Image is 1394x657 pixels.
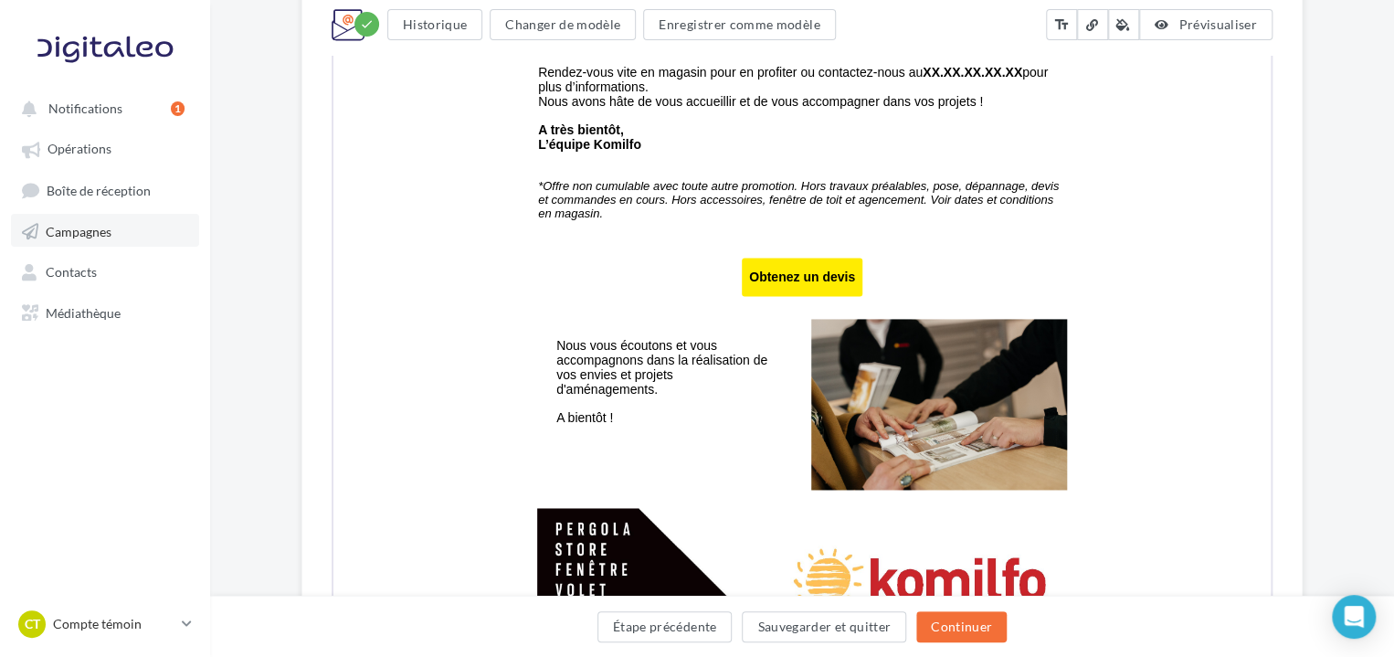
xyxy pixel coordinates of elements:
img: Design_sans_titre_40.png [354,47,583,138]
span: Contacts [46,264,97,280]
a: Contacts [11,254,199,287]
span: Campagnes [46,223,111,238]
button: Enregistrer comme modèle [643,9,835,40]
span: Ct [25,615,40,633]
i: text_fields [1053,16,1070,34]
button: Notifications 1 [11,91,192,124]
button: Étape précédente [597,611,733,642]
strong: -20 % de remise sur une sélection de produits [205,615,697,644]
img: -20% sur une sélection de produits chez Komilfo ! [204,156,734,511]
u: Cliquez-ici [538,15,588,27]
button: Historique [387,9,483,40]
a: Boîte de réception [11,173,199,207]
button: Sauvegarder et quitter [742,611,906,642]
span: Madame, Monsieur [205,530,314,545]
button: Prévisualiser [1139,9,1273,40]
span: L'email ne s'affiche pas correctement ? [349,15,538,27]
a: Campagnes [11,214,199,247]
span: Prévisualiser [1178,16,1257,32]
span: ❄️Profitez d'un hiver chaleureux avec Komilfo. [205,558,469,573]
i: check [360,17,374,31]
span: Notifications [48,101,122,116]
button: Continuer [916,611,1007,642]
div: Open Intercom Messenger [1332,595,1376,639]
a: Médiathèque [11,295,199,328]
button: text_fields [1046,9,1077,40]
span: 👉 Du , bénéficiez de jusqu'à . [205,615,697,644]
strong: [DATE] au [DATE] [240,615,347,630]
span: Médiathèque [46,304,121,320]
a: Opérations [11,132,199,164]
span: Boîte de réception [47,182,151,197]
button: Changer de modèle [490,9,636,40]
span: Toute l’équipe est à vos côtés pour vos projets d’aménagement en cette saison hivernale. [205,587,711,601]
p: Compte témoin [53,615,174,633]
a: Ct Compte témoin [15,607,195,641]
div: 1 [171,101,185,116]
a: Cliquez-ici [538,14,588,27]
div: Modifications enregistrées [354,12,379,37]
span: Opérations [48,142,111,157]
